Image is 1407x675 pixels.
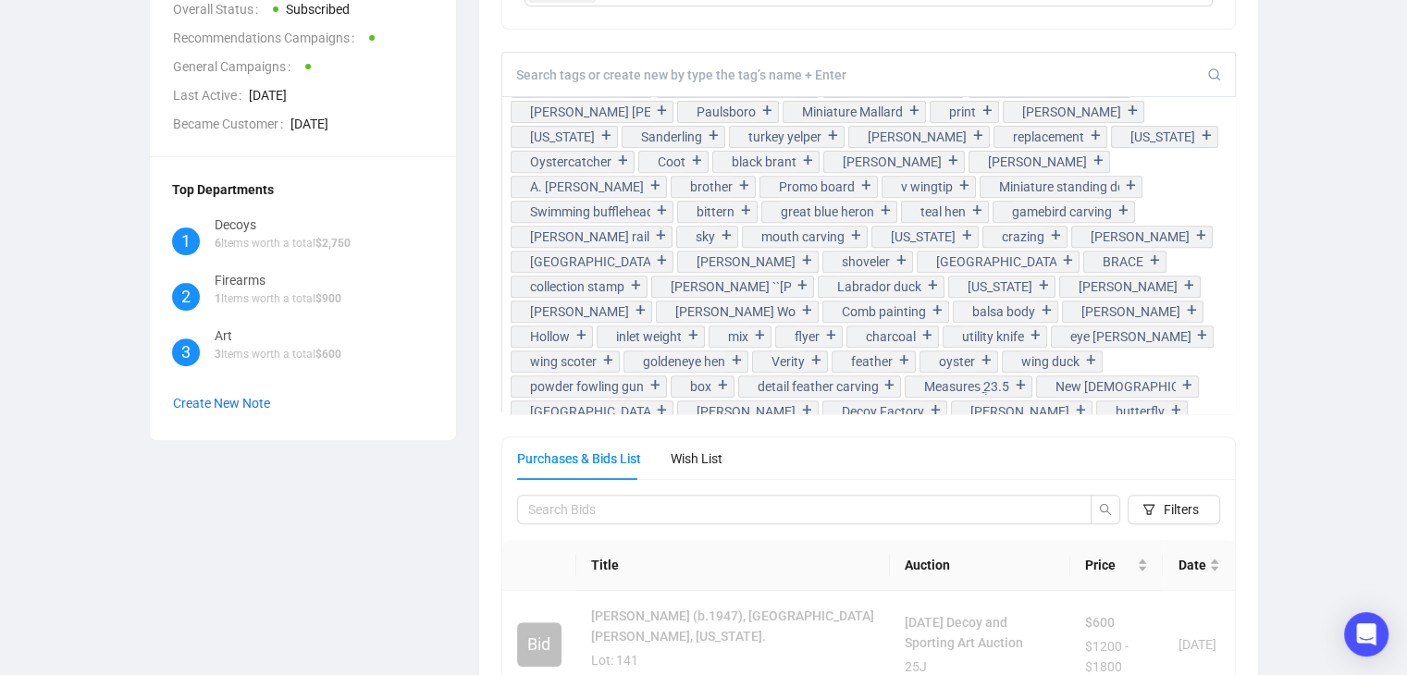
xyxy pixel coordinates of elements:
[576,540,890,591] th: Title
[798,152,819,170] div: +
[821,326,842,345] div: +
[690,376,711,397] div: box
[842,252,890,272] div: shoveler
[528,499,1067,520] input: Search Bids
[173,85,249,105] span: Last Active
[1085,555,1133,575] span: Price
[949,102,976,122] div: print
[215,237,221,250] span: 6
[758,376,878,397] div: detail feather carving
[758,102,778,120] div: +
[591,608,874,644] a: [PERSON_NAME] (b.1947), [GEOGRAPHIC_DATA][PERSON_NAME], [US_STATE].
[734,177,755,195] div: +
[891,227,956,247] div: [US_STATE]
[530,376,644,397] div: powder fowling gun
[697,252,796,272] div: [PERSON_NAME]
[530,351,597,372] div: wing scoter
[823,127,844,145] div: +
[530,301,629,322] div: [PERSON_NAME]
[901,177,953,197] div: v wingtip
[936,252,1056,272] div: [GEOGRAPHIC_DATA]
[249,85,434,105] span: [DATE]
[876,202,896,220] div: +
[890,540,1070,591] th: Auction
[181,284,191,310] span: 2
[675,301,796,322] div: [PERSON_NAME] World Championship
[797,301,818,320] div: +
[652,102,673,120] div: +
[905,102,925,120] div: +
[690,177,733,197] div: brother
[999,177,1119,197] div: Miniature standing dog
[616,326,682,347] div: inlet weight
[1179,276,1200,295] div: +
[895,351,915,370] div: +
[928,301,948,320] div: +
[978,102,998,120] div: +
[530,152,611,172] div: Oystercatcher
[1099,503,1112,516] span: search
[631,301,651,320] div: +
[736,202,757,220] div: +
[962,326,1024,347] div: utility knife
[851,351,893,372] div: feather
[837,276,921,297] div: Labrador duck
[181,228,191,254] span: 1
[671,276,791,297] div: [PERSON_NAME] ``[PERSON_NAME]'' [PERSON_NAME]
[795,326,820,347] div: flyer
[215,348,221,361] span: 3
[1163,540,1235,591] th: Date
[1058,252,1079,270] div: +
[842,401,924,422] div: Decoy Factory
[530,202,650,222] div: Swimming bufflehead hen
[215,325,341,346] div: Art
[717,227,737,245] div: +
[880,376,900,395] div: +
[1081,351,1102,370] div: +
[1046,227,1067,245] div: +
[696,227,715,247] div: sky
[866,326,916,347] div: charcoal
[1013,127,1084,147] div: replacement
[728,326,748,347] div: mix
[793,276,813,295] div: +
[957,227,978,245] div: +
[1071,401,1092,420] div: +
[530,227,649,247] div: [PERSON_NAME] rail
[1344,612,1388,657] div: Open Intercom Messenger
[988,152,1087,172] div: [PERSON_NAME]
[1178,555,1205,575] span: Date
[1197,127,1217,145] div: +
[1037,301,1057,320] div: +
[1123,102,1143,120] div: +
[530,276,624,297] div: collection stamp
[527,632,550,657] span: Bid
[173,56,298,77] span: General Campaigns
[1121,177,1142,195] div: +
[172,179,434,200] div: Top Departments
[646,177,666,195] div: +
[530,102,650,122] div: [PERSON_NAME] [PERSON_NAME]
[530,401,650,422] div: [GEOGRAPHIC_DATA]
[1128,495,1220,524] button: Filters
[516,67,1208,83] input: Search tags or create new by type the tag’s name + Enter
[181,339,191,365] span: 3
[1034,276,1055,295] div: +
[173,396,270,411] span: Create New Note
[651,227,672,245] div: +
[1142,503,1155,516] span: filter
[1116,401,1165,422] div: butterfly
[1103,252,1143,272] div: BRACE
[970,401,1069,422] div: [PERSON_NAME]
[779,177,855,197] div: Promo board
[807,351,827,370] div: +
[797,252,818,270] div: +
[646,376,666,395] div: +
[652,401,673,420] div: +
[857,177,877,195] div: +
[1130,127,1195,147] div: [US_STATE]
[215,235,351,252] p: Items worth a total
[172,388,271,418] button: Create New Note
[842,301,926,322] div: Comb painting
[1114,202,1134,220] div: +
